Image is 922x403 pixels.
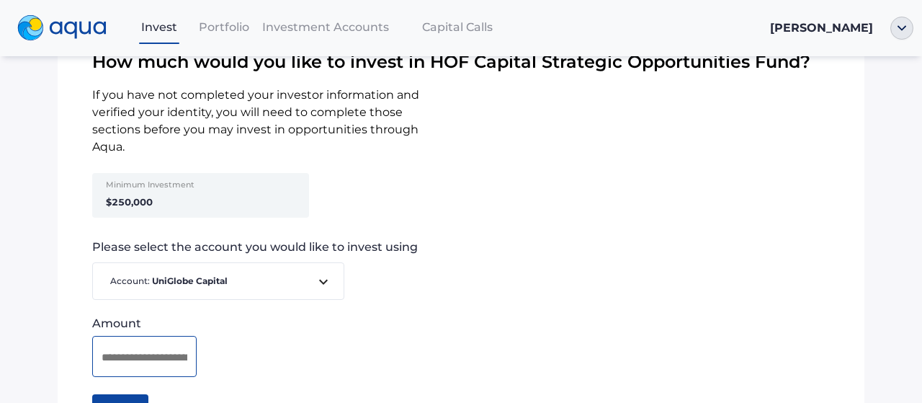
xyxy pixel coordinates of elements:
[92,317,197,330] div: Amount
[58,49,864,75] span: How much would you like to invest in HOF Capital Strategic Opportunities Fund ?
[192,12,256,42] a: Portfolio
[256,12,395,42] a: Investment Accounts
[890,17,913,40] img: ellipse
[199,20,249,34] span: Portfolio
[770,21,873,35] span: [PERSON_NAME]
[58,87,461,156] span: If you have not completed your investor information and verified your identity, you will need to ...
[92,241,864,254] span: Please select the account you would like to invest using
[127,12,192,42] a: Invest
[9,12,127,45] a: logo
[152,275,228,286] b: UniGlobe Capital
[395,12,520,42] a: Capital Calls
[262,20,389,34] span: Investment Accounts
[106,196,153,208] strong: $250,000
[17,15,107,41] img: logo
[141,20,177,34] span: Invest
[422,20,493,34] span: Capital Calls
[104,275,315,288] span: Account:
[106,180,198,192] div: Minimum Investment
